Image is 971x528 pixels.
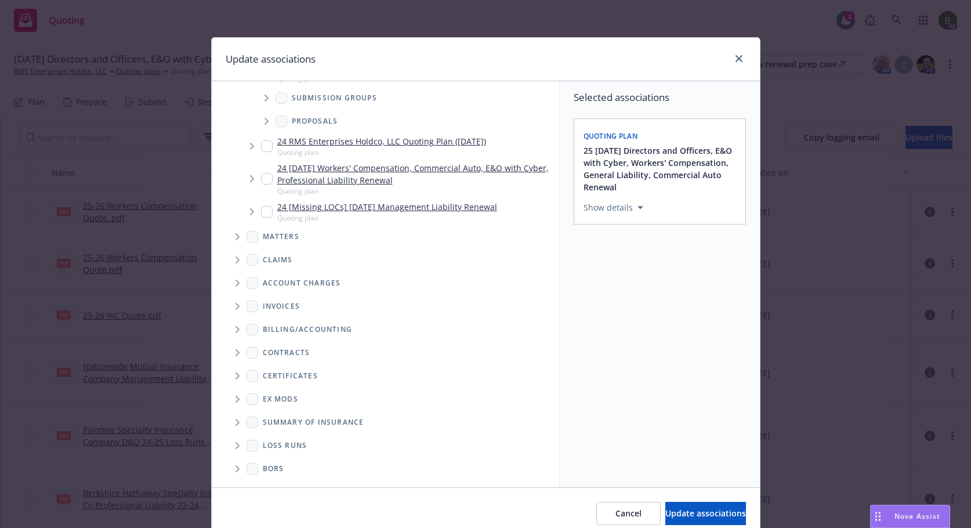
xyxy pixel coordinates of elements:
span: Cancel [615,508,642,519]
span: Loss Runs [263,442,307,449]
a: 24 [Missing LOCs] [DATE] Management Liability Renewal [277,201,497,213]
span: Nova Assist [894,511,940,521]
h1: Update associations [226,52,316,67]
span: Summary of insurance [263,419,364,426]
span: Quoting plan [584,131,638,141]
span: Account charges [263,280,341,287]
button: Cancel [596,502,661,525]
span: BORs [263,465,284,472]
span: Billing/Accounting [263,326,353,333]
span: Quoting plan [277,213,497,223]
span: Claims [263,256,293,263]
button: 25 [DATE] Directors and Officers, E&O with Cyber, Workers' Compensation, General Liability, Comme... [584,144,738,193]
a: 24 RMS Enterprises Holdco, LLC Quoting Plan ([DATE]) [277,135,486,147]
a: 24 [DATE] Workers' Compensation, Commercial Auto, E&O with Cyber, Professional Liability Renewal [277,162,555,186]
button: Update associations [665,502,746,525]
span: Quoting plan [277,186,555,196]
span: Quoting plan [277,147,486,157]
span: Selected associations [574,91,746,104]
div: Drag to move [871,505,885,527]
span: Contracts [263,349,310,356]
span: Submission groups [292,95,377,102]
button: Show details [579,201,648,215]
span: Certificates [263,373,318,379]
div: Folder Tree Example [212,318,559,480]
span: Proposals [292,118,338,125]
button: Nova Assist [870,505,950,528]
span: Invoices [263,303,300,310]
span: Update associations [665,508,746,519]
span: Ex Mods [263,396,298,403]
span: Matters [263,233,299,240]
a: close [732,52,746,66]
